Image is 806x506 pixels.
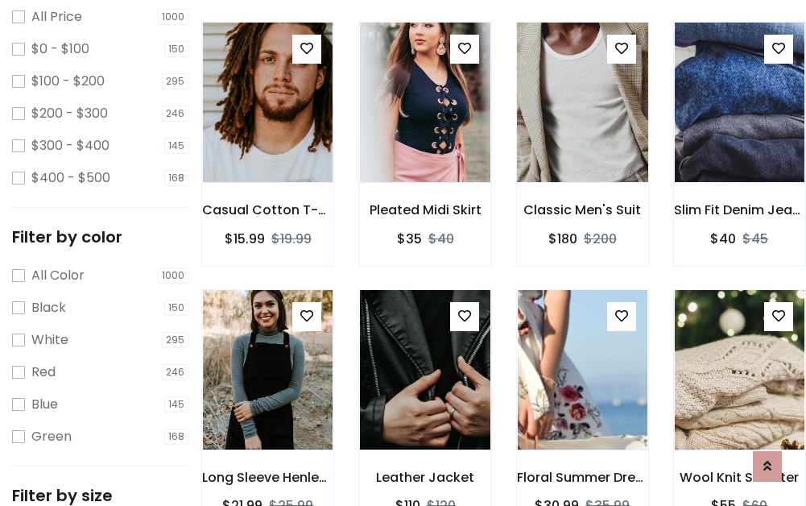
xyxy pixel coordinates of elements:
[164,396,190,413] span: 145
[164,138,190,154] span: 145
[742,230,768,248] del: $45
[517,202,648,218] h6: Classic Men's Suit
[517,470,648,485] h6: Floral Summer Dress
[31,7,82,27] label: All Price
[397,231,422,247] h6: $35
[158,9,190,25] span: 1000
[158,268,190,284] span: 1000
[12,227,189,247] h5: Filter by color
[31,363,56,382] label: Red
[584,230,617,248] del: $200
[162,364,190,380] span: 246
[31,298,66,317] label: Black
[548,231,577,247] h6: $180
[162,73,190,89] span: 295
[271,230,312,248] del: $19.99
[162,332,190,348] span: 295
[674,202,805,218] h6: Slim Fit Denim Jeans
[164,41,190,57] span: 150
[359,202,490,218] h6: Pleated Midi Skirt
[164,170,190,186] span: 168
[31,168,110,188] label: $400 - $500
[202,202,333,218] h6: Casual Cotton T-Shirt
[31,266,85,285] label: All Color
[31,330,68,350] label: White
[31,39,89,59] label: $0 - $100
[31,136,110,156] label: $300 - $400
[359,470,490,485] h6: Leather Jacket
[164,300,190,316] span: 150
[31,395,58,414] label: Blue
[31,104,108,123] label: $200 - $300
[162,106,190,122] span: 246
[31,427,72,446] label: Green
[225,231,265,247] h6: $15.99
[31,72,105,91] label: $100 - $200
[202,470,333,485] h6: Long Sleeve Henley T-Shirt
[428,230,454,248] del: $40
[674,470,805,485] h6: Wool Knit Sweater
[164,429,190,445] span: 168
[12,486,189,505] h5: Filter by size
[710,231,736,247] h6: $40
